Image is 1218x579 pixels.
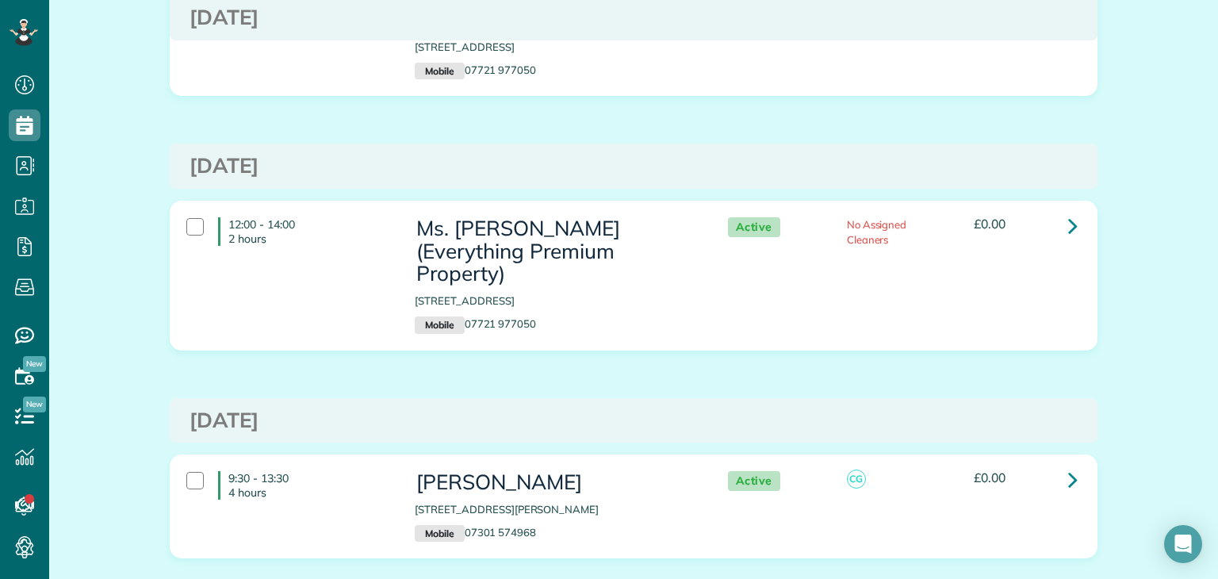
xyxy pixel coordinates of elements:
[23,356,46,372] span: New
[415,317,536,330] a: Mobile07721 977050
[974,216,1005,232] span: £0.00
[228,485,391,500] p: 4 hours
[415,471,695,494] h3: [PERSON_NAME]
[847,218,907,246] span: No Assigned Cleaners
[415,217,695,286] h3: Ms. [PERSON_NAME] (Everything Premium Property)
[23,397,46,412] span: New
[847,470,866,489] span: CG
[190,6,1078,29] h3: [DATE]
[415,526,536,539] a: Mobile07301 574968
[190,409,1078,432] h3: [DATE]
[218,217,391,246] h4: 12:00 - 14:00
[415,63,464,80] small: Mobile
[728,217,780,237] span: Active
[415,525,464,543] small: Mobile
[218,471,391,500] h4: 9:30 - 13:30
[415,293,695,309] p: [STREET_ADDRESS]
[415,316,464,334] small: Mobile
[974,470,1005,485] span: £0.00
[415,40,695,55] p: [STREET_ADDRESS]
[1164,525,1202,563] div: Open Intercom Messenger
[415,63,536,76] a: Mobile07721 977050
[415,502,695,517] p: [STREET_ADDRESS][PERSON_NAME]
[228,232,391,246] p: 2 hours
[190,155,1078,178] h3: [DATE]
[728,471,780,491] span: Active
